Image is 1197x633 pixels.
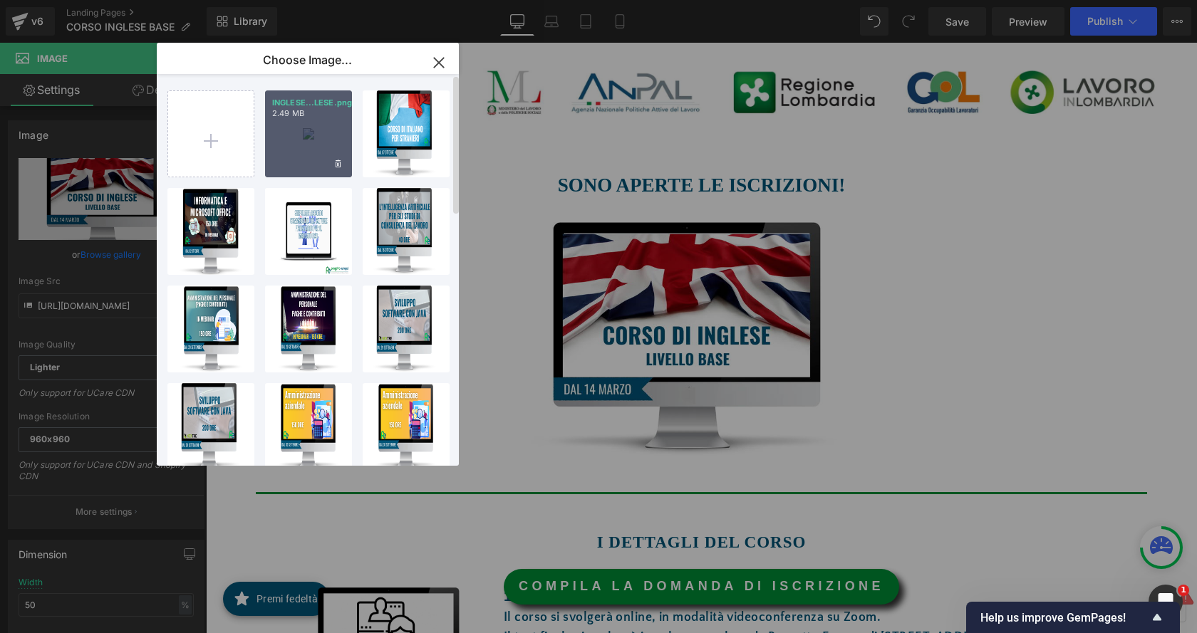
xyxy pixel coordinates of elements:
[298,526,693,562] a: COMPILA LA DOMANDA DI ISCRIZIONE
[352,132,639,153] font: SONO APERTE LE ISCRIZIONI!
[272,98,345,108] p: INGLESE...LESE.png
[391,491,601,508] font: I DETTAGLI DEL CORSO
[263,53,352,67] p: Choose Image...
[313,536,678,550] font: COMPILA LA DOMANDA DI ISCRIZIONE
[1149,585,1183,619] iframe: Intercom live chat
[980,611,1149,624] span: Help us improve GemPages!
[1178,585,1189,596] span: 1
[980,609,1166,626] button: Show survey - Help us improve GemPages!
[272,108,345,119] p: 2.49 MB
